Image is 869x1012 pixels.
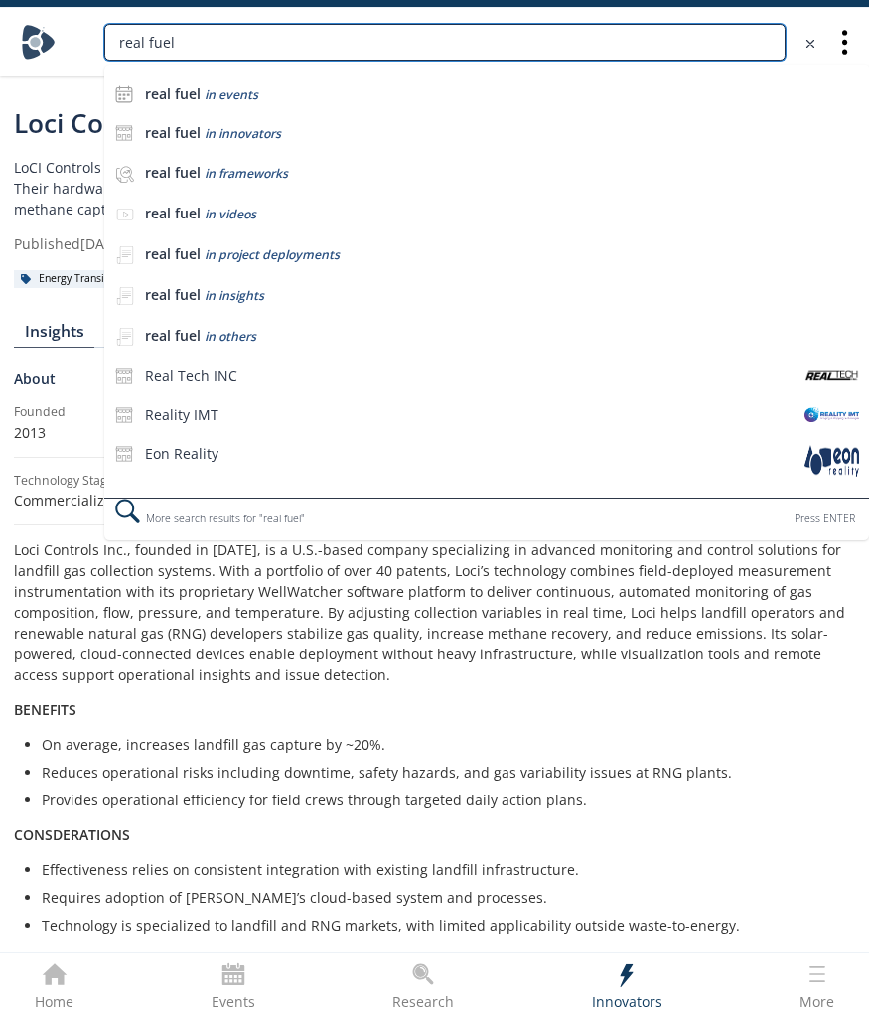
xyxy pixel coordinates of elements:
[42,762,841,783] p: Reduces operational risks including downtime, safety hazards, and gas variability issues at RNG p...
[205,165,288,182] span: in frameworks
[14,700,76,719] strong: BENEFITS
[42,790,841,810] p: Provides operational efficiency for field crews through targeted daily action plans.
[205,246,340,263] span: in project deployments
[14,324,94,348] a: Insights
[145,123,201,142] b: real fuel
[14,539,855,685] p: Loci Controls Inc., founded in [DATE], is a U.S.-based company specializing in advanced monitorin...
[205,125,281,142] span: in innovators
[14,233,707,254] div: Published [DATE] Updated [DATE]
[205,206,256,222] span: in videos
[14,403,285,421] div: Founded
[205,287,264,304] span: in insights
[104,498,869,540] div: More search results for " real fuel "
[14,157,707,219] p: LoCI Controls delivers a real‑time data and control platform that automates landfill methane coll...
[205,328,256,345] span: in others
[115,367,133,385] img: icon
[25,324,84,340] div: Insights
[42,915,841,936] p: Technology is specialized to landfill and RNG markets, with limited applicability outside waste-t...
[42,859,841,880] p: Effectiveness relies on consistent integration with existing landfill infrastructure.
[804,445,859,477] img: Eon Reality
[205,86,258,103] span: in events
[14,422,285,443] p: 2013
[145,244,201,263] b: real fuel
[145,326,201,345] b: real fuel
[42,734,841,755] p: On average, increases landfill gas capture by ~20%.
[145,285,201,304] b: real fuel
[145,406,794,424] div: Reality IMT
[145,84,201,103] b: real fuel
[14,104,707,143] div: Loci Controls Inc.
[145,204,201,222] b: real fuel
[14,270,130,288] div: Energy Transition
[115,406,133,424] img: icon
[115,124,133,142] img: icon
[804,370,859,381] img: Real Tech INC
[145,163,201,182] b: real fuel
[14,490,285,510] div: Commercializing
[14,472,114,490] div: Technology Stage
[14,368,855,403] div: About
[94,324,167,348] a: Details
[804,407,859,422] img: Reality IMT
[104,24,786,61] input: Advanced Search
[795,508,855,529] div: Press ENTER
[145,367,794,385] div: Real Tech INC
[115,445,133,463] img: icon
[21,25,56,60] img: Home
[145,445,794,463] div: Eon Reality
[42,887,841,908] p: Requires adoption of [PERSON_NAME]’s cloud-based system and processes.
[14,825,130,844] strong: CONSDERATIONS
[115,85,133,103] img: icon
